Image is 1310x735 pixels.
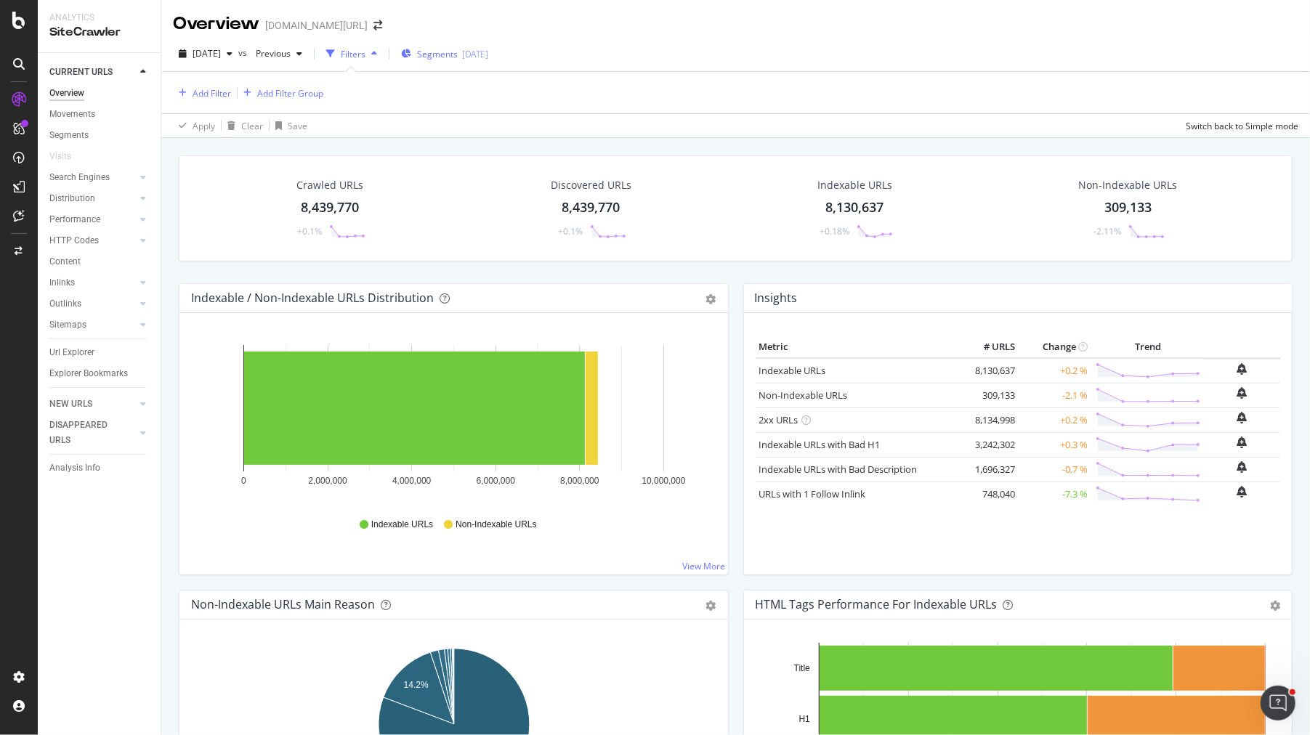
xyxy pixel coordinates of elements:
[1237,461,1248,473] div: bell-plus
[193,47,221,60] span: 2025 Sep. 26th
[683,560,726,572] a: View More
[49,212,100,227] div: Performance
[49,86,84,101] div: Overview
[49,191,95,206] div: Distribution
[173,84,231,102] button: Add Filter
[961,336,1019,358] th: # URLS
[191,597,375,612] div: Non-Indexable URLs Main Reason
[1019,482,1092,506] td: -7.3 %
[961,407,1019,432] td: 8,134,998
[49,460,100,476] div: Analysis Info
[392,476,432,486] text: 4,000,000
[49,254,150,269] a: Content
[49,317,136,333] a: Sitemaps
[49,107,150,122] a: Movements
[798,714,810,724] text: H1
[49,296,81,312] div: Outlinks
[173,42,238,65] button: [DATE]
[1270,601,1280,611] div: gear
[759,463,918,476] a: Indexable URLs with Bad Description
[250,42,308,65] button: Previous
[793,663,810,673] text: Title
[1019,407,1092,432] td: +0.2 %
[193,120,215,132] div: Apply
[49,170,110,185] div: Search Engines
[961,482,1019,506] td: 748,040
[759,389,848,402] a: Non-Indexable URLs
[1092,336,1204,358] th: Trend
[756,336,961,358] th: Metric
[558,225,583,237] div: +0.1%
[1019,432,1092,457] td: +0.3 %
[49,233,99,248] div: HTTP Codes
[1019,457,1092,482] td: -0.7 %
[1237,363,1248,375] div: bell-plus
[477,476,516,486] text: 6,000,000
[49,65,113,80] div: CURRENT URLS
[373,20,382,31] div: arrow-right-arrow-left
[49,86,150,101] a: Overview
[49,317,86,333] div: Sitemaps
[49,149,86,164] a: Visits
[1019,336,1092,358] th: Change
[341,48,365,60] div: Filters
[562,198,620,217] div: 8,439,770
[238,84,323,102] button: Add Filter Group
[1237,436,1248,448] div: bell-plus
[49,107,95,122] div: Movements
[1237,486,1248,498] div: bell-plus
[759,438,881,451] a: Indexable URLs with Bad H1
[191,291,434,305] div: Indexable / Non-Indexable URLs Distribution
[270,114,307,137] button: Save
[1186,120,1298,132] div: Switch back to Simple mode
[642,476,685,486] text: 10,000,000
[961,457,1019,482] td: 1,696,327
[49,65,136,80] a: CURRENT URLS
[49,24,149,41] div: SiteCrawler
[222,114,263,137] button: Clear
[49,212,136,227] a: Performance
[49,397,92,412] div: NEW URLS
[1237,387,1248,399] div: bell-plus
[301,198,359,217] div: 8,439,770
[1237,412,1248,423] div: bell-plus
[238,46,250,59] span: vs
[371,519,433,531] span: Indexable URLs
[49,366,150,381] a: Explorer Bookmarks
[759,364,826,377] a: Indexable URLs
[961,383,1019,407] td: 309,133
[241,476,246,486] text: 0
[250,47,291,60] span: Previous
[173,12,259,36] div: Overview
[1019,358,1092,383] td: +0.2 %
[551,178,631,192] div: Discovered URLs
[456,519,536,531] span: Non-Indexable URLs
[49,366,128,381] div: Explorer Bookmarks
[49,12,149,24] div: Analytics
[1078,178,1177,192] div: Non-Indexable URLs
[49,460,150,476] a: Analysis Info
[49,170,136,185] a: Search Engines
[297,225,322,237] div: +0.1%
[49,191,136,206] a: Distribution
[759,487,866,500] a: URLs with 1 Follow Inlink
[320,42,383,65] button: Filters
[706,601,716,611] div: gear
[173,114,215,137] button: Apply
[826,198,884,217] div: 8,130,637
[759,413,798,426] a: 2xx URLs
[49,275,136,291] a: Inlinks
[191,336,717,505] svg: A chart.
[1093,225,1121,237] div: -2.11%
[49,345,150,360] a: Url Explorer
[49,418,136,448] a: DISAPPEARED URLS
[820,225,849,237] div: +0.18%
[1104,198,1152,217] div: 309,133
[49,128,89,143] div: Segments
[257,87,323,100] div: Add Filter Group
[961,432,1019,457] td: 3,242,302
[755,288,798,308] h4: Insights
[1261,686,1295,720] iframe: Intercom live chat
[49,418,123,448] div: DISAPPEARED URLS
[296,178,363,192] div: Crawled URLs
